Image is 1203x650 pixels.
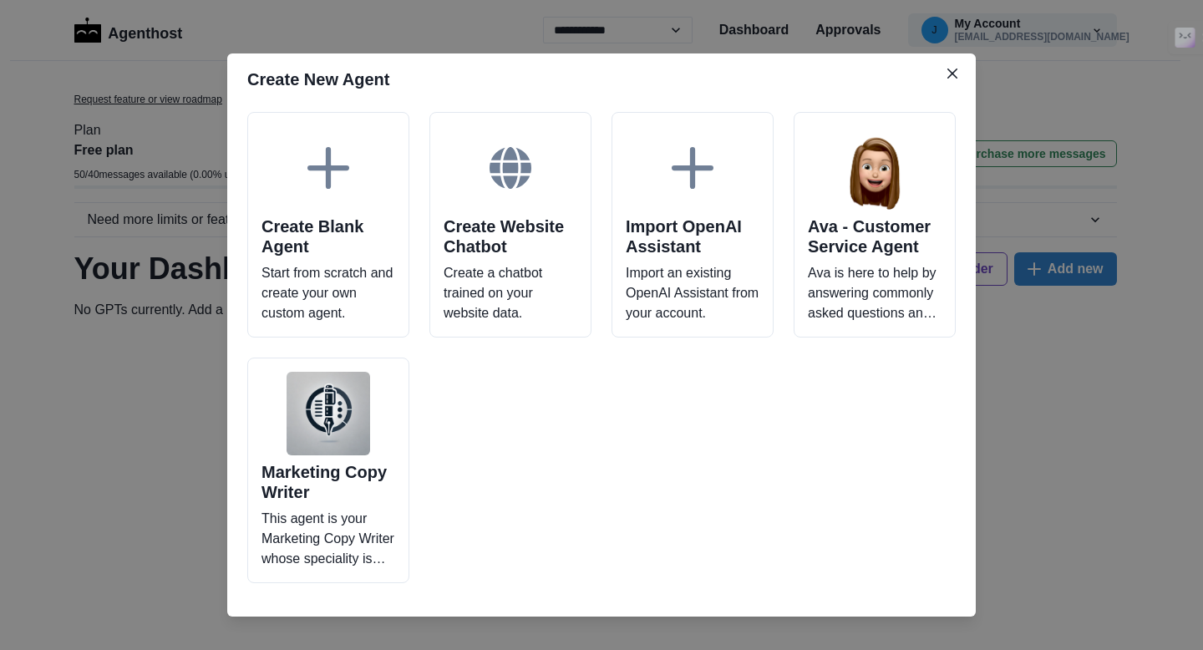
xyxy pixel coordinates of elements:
h2: Ava - Customer Service Agent [808,216,942,256]
p: Import an existing OpenAI Assistant from your account. [626,263,759,323]
header: Create New Agent [227,53,976,105]
img: Ava - Customer Service Agent [833,126,916,210]
h2: Marketing Copy Writer [261,462,395,502]
img: Marketing Copy Writer [287,372,370,455]
button: Close [939,60,966,87]
p: This agent is your Marketing Copy Writer whose speciality is helping you craft copy that speaks t... [261,509,395,569]
p: Start from scratch and create your own custom agent. [261,263,395,323]
h2: Create Website Chatbot [444,216,577,256]
p: Ava is here to help by answering commonly asked questions and more! [808,263,942,323]
h2: Create Blank Agent [261,216,395,256]
p: Create a chatbot trained on your website data. [444,263,577,323]
h2: Import OpenAI Assistant [626,216,759,256]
